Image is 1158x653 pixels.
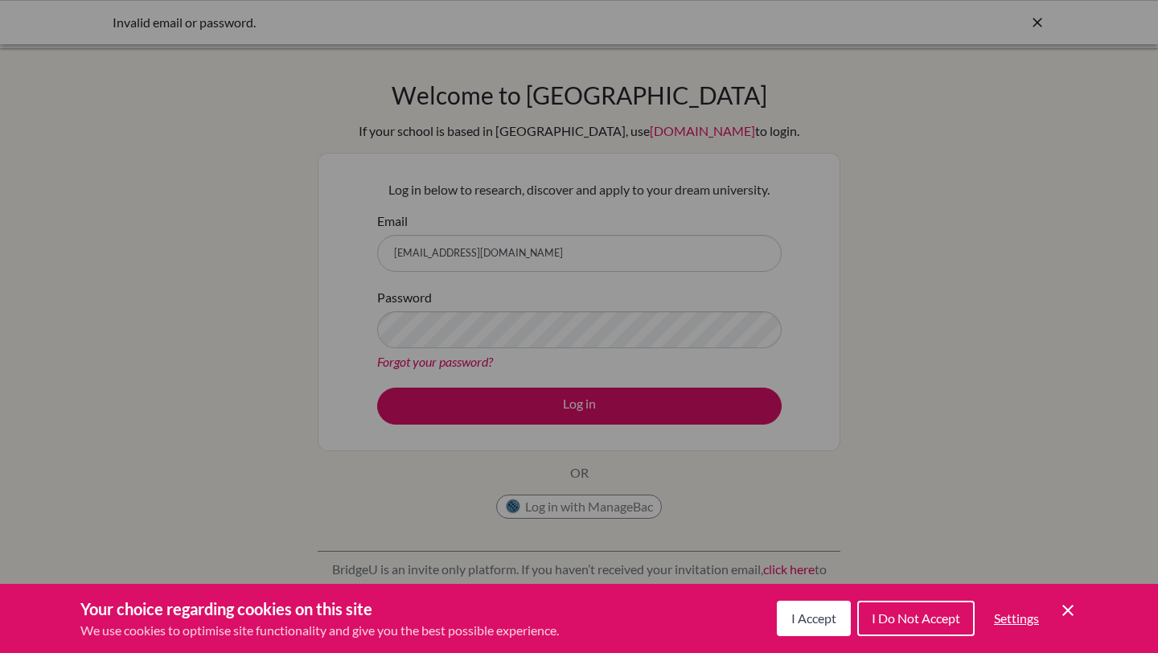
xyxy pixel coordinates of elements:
h3: Your choice regarding cookies on this site [80,597,559,621]
button: Settings [981,602,1052,635]
button: I Do Not Accept [857,601,975,636]
span: Settings [994,610,1039,626]
button: Save and close [1058,601,1078,620]
span: I Accept [791,610,836,626]
span: I Do Not Accept [872,610,960,626]
p: We use cookies to optimise site functionality and give you the best possible experience. [80,621,559,640]
button: I Accept [777,601,851,636]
